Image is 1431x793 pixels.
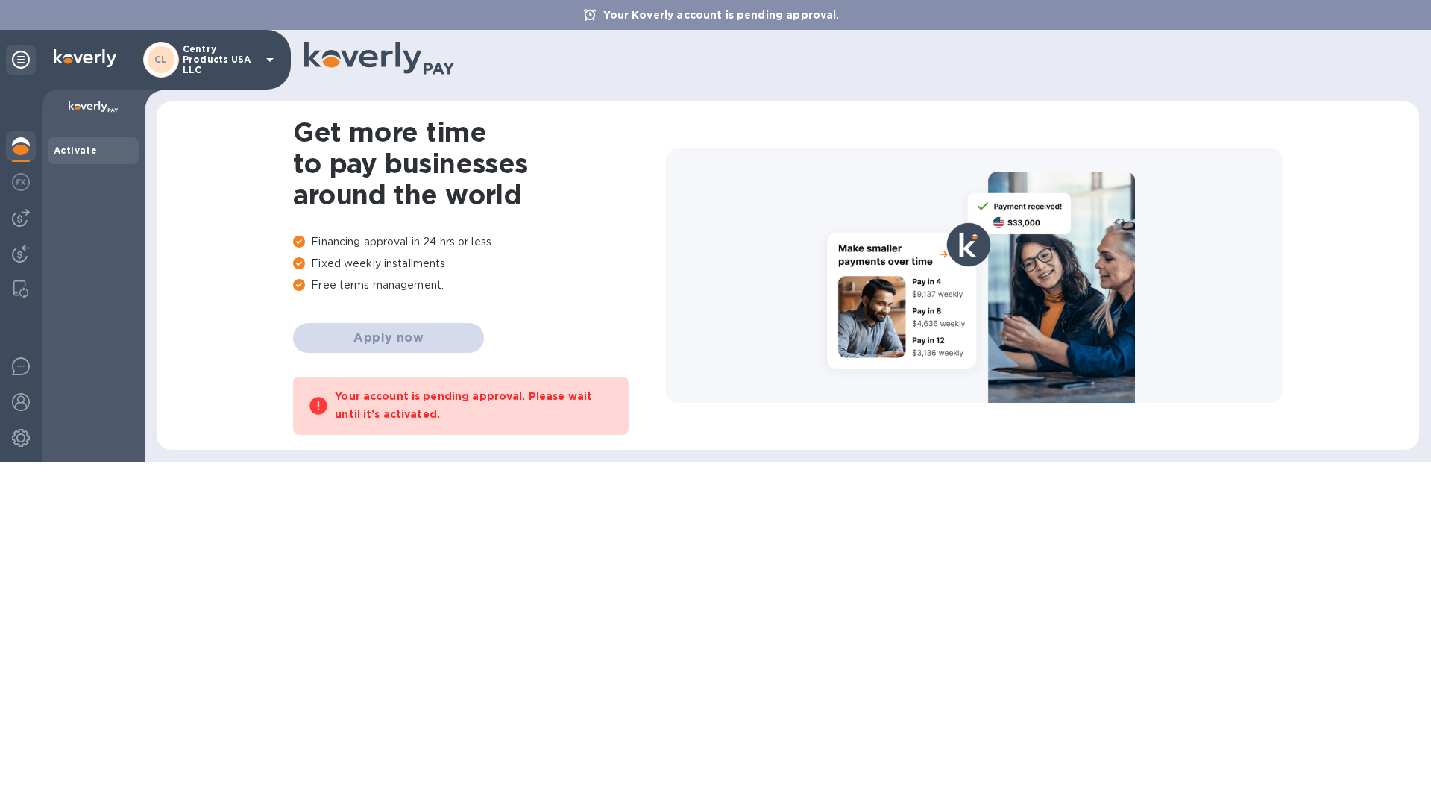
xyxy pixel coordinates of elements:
[596,7,846,22] p: Your Koverly account is pending approval.
[154,54,168,65] b: CL
[12,173,30,191] img: Foreign exchange
[293,116,666,210] h1: Get more time to pay businesses around the world
[54,49,116,67] img: Logo
[335,390,592,420] b: Your account is pending approval. Please wait until it’s activated.
[54,145,97,156] b: Activate
[293,234,666,250] p: Financing approval in 24 hrs or less.
[183,44,257,75] p: Centry Products USA LLC
[293,278,666,293] p: Free terms management.
[293,256,666,272] p: Fixed weekly installments.
[6,45,36,75] div: Unpin categories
